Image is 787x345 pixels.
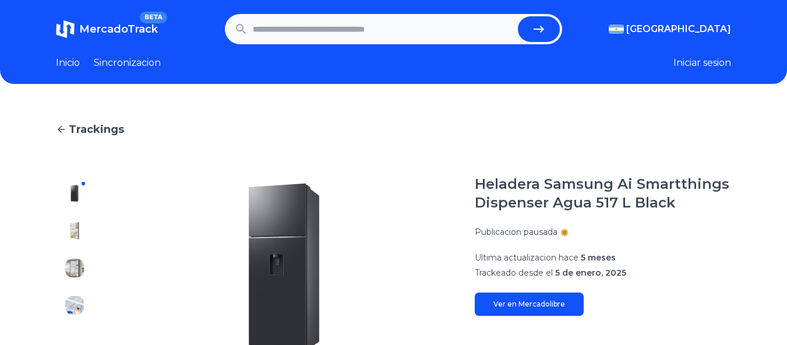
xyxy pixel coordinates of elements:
span: 5 meses [581,252,616,263]
h1: Heladera Samsung Ai Smartthings Dispenser Agua 517 L Black [475,175,731,212]
img: Heladera Samsung Ai Smartthings Dispenser Agua 517 L Black [65,221,84,240]
img: Argentina [609,24,624,34]
button: Iniciar sesion [673,56,731,70]
button: [GEOGRAPHIC_DATA] [609,22,731,36]
img: Heladera Samsung Ai Smartthings Dispenser Agua 517 L Black [65,296,84,315]
span: MercadoTrack [79,23,158,36]
p: Publicacion pausada [475,226,557,238]
a: Trackings [56,121,731,138]
span: [GEOGRAPHIC_DATA] [626,22,731,36]
img: MercadoTrack [56,20,75,38]
a: MercadoTrackBETA [56,20,158,38]
a: Sincronizacion [94,56,161,70]
span: BETA [140,12,167,23]
a: Inicio [56,56,80,70]
span: Trackeado desde el [475,267,553,278]
img: Heladera Samsung Ai Smartthings Dispenser Agua 517 L Black [65,184,84,203]
a: Ver en Mercadolibre [475,293,584,316]
img: Heladera Samsung Ai Smartthings Dispenser Agua 517 L Black [65,259,84,277]
span: Ultima actualizacion hace [475,252,578,263]
span: Trackings [69,121,124,138]
span: 5 de enero, 2025 [555,267,626,278]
